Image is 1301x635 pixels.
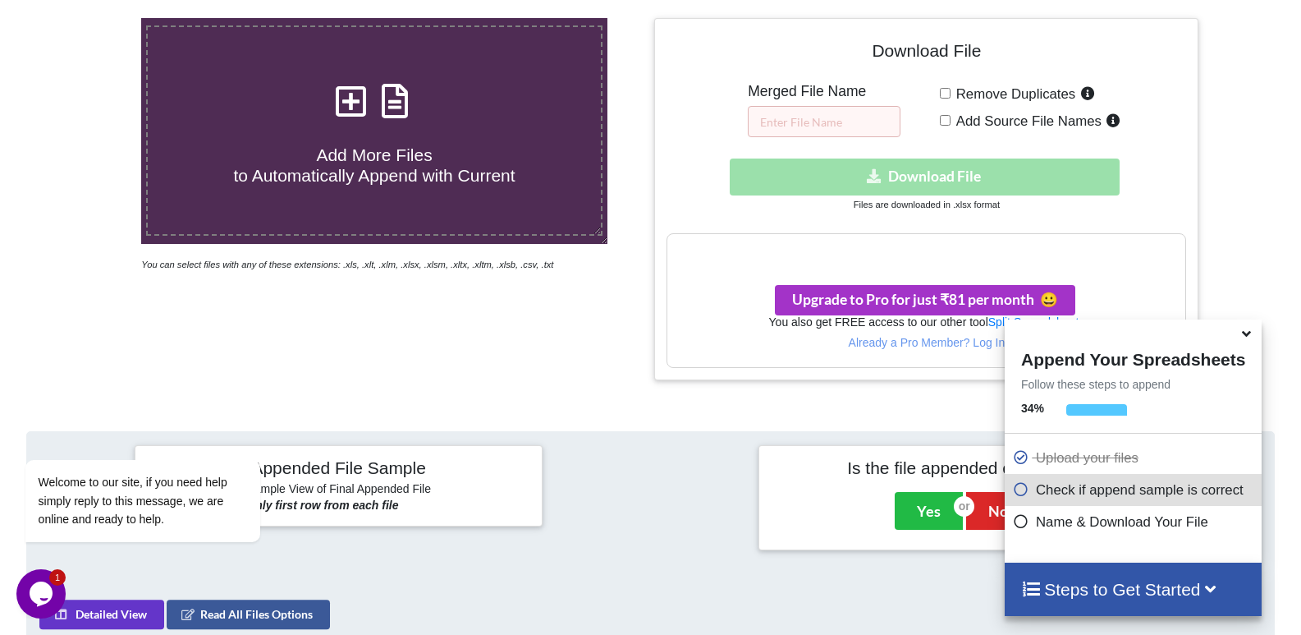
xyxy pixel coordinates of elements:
h6: You also get FREE access to our other tool [667,315,1185,329]
span: Add Source File Names [951,113,1102,129]
h4: Append Your Spreadsheets [1005,345,1262,370]
h6: Sample View of Final Appended File [147,482,529,499]
p: Follow these steps to append [1005,376,1262,393]
p: Already a Pro Member? Log In [667,334,1185,351]
i: You can select files with any of these extensions: .xls, .xlt, .xlm, .xlsx, .xlsm, .xltx, .xltm, ... [141,260,553,269]
h4: Download File [667,30,1186,77]
small: Files are downloaded in .xlsx format [854,200,1000,209]
a: Split Spreadsheets [988,315,1085,329]
iframe: chat widget [16,569,69,619]
p: Upload your files [1013,448,1257,468]
span: Upgrade to Pro for just ₹81 per month [792,291,1058,308]
button: No [966,492,1030,530]
button: Detailed View [39,600,164,629]
b: Showing only first row from each file [197,499,398,512]
h3: Your files are more than 1 MB [667,242,1185,260]
button: Read All Files Options [167,600,330,629]
h4: Steps to Get Started [1021,579,1245,600]
h4: Is the file appended correctly? [771,458,1153,478]
b: 34 % [1021,402,1044,415]
span: Remove Duplicates [951,86,1076,102]
span: smile [1034,291,1058,308]
p: Name & Download Your File [1013,512,1257,532]
span: Add More Files to Automatically Append with Current [233,145,515,185]
h4: Appended File Sample [147,458,529,481]
input: Enter File Name [748,106,900,137]
button: Upgrade to Pro for just ₹81 per monthsmile [775,285,1075,315]
p: Check if append sample is correct [1013,480,1257,500]
h5: Merged File Name [748,83,900,100]
button: Yes [895,492,963,530]
iframe: chat widget [16,311,312,561]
